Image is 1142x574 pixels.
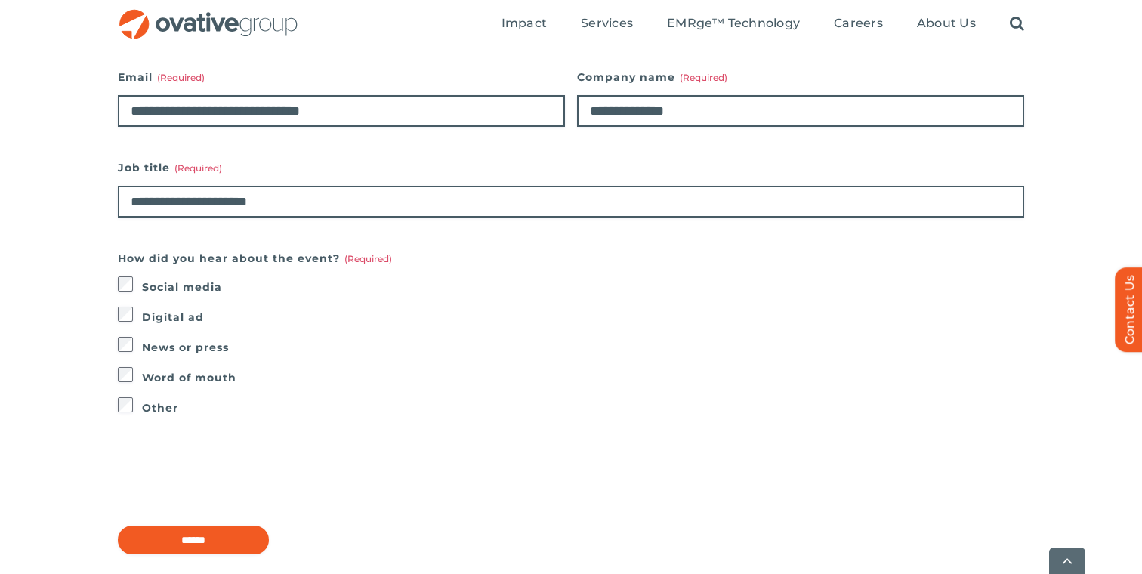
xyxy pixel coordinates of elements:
label: News or press [142,337,1024,358]
span: (Required) [680,72,727,83]
label: Company name [577,66,1024,88]
label: Job title [118,157,1024,178]
a: Careers [834,16,883,32]
span: Careers [834,16,883,31]
a: Impact [502,16,547,32]
a: About Us [917,16,976,32]
a: Services [581,16,633,32]
a: OG_Full_horizontal_RGB [118,8,299,22]
a: Search [1010,16,1024,32]
span: Impact [502,16,547,31]
span: Services [581,16,633,31]
legend: How did you hear about the event? [118,248,392,269]
span: About Us [917,16,976,31]
span: (Required) [344,253,392,264]
label: Email [118,66,565,88]
span: (Required) [157,72,205,83]
span: EMRge™ Technology [667,16,800,31]
a: EMRge™ Technology [667,16,800,32]
label: Other [142,397,1024,418]
label: Digital ad [142,307,1024,328]
label: Social media [142,276,1024,298]
span: (Required) [174,162,222,174]
iframe: reCAPTCHA [118,449,347,508]
label: Word of mouth [142,367,1024,388]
